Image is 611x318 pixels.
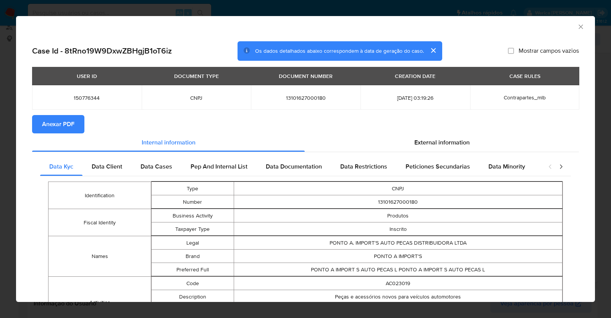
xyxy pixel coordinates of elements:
[508,48,514,54] input: Mostrar campos vazios
[152,277,234,290] td: Code
[151,94,242,101] span: CNPJ
[406,162,470,171] span: Peticiones Secundarias
[152,222,234,236] td: Taxpayer Type
[274,70,337,83] div: DOCUMENT NUMBER
[191,162,247,171] span: Pep And Internal List
[504,94,546,101] span: Contrapartes_mlb
[170,70,223,83] div: DOCUMENT TYPE
[577,23,584,30] button: Fechar a janela
[424,41,442,60] button: cerrar
[234,250,563,263] td: PONTO A IMPORT'S
[234,263,563,276] td: PONTO A IMPORT S AUTO PECAS L PONTO A IMPORT S AUTO PECAS L
[48,209,151,236] td: Fiscal Identity
[92,162,122,171] span: Data Client
[234,182,563,195] td: CNPJ
[234,222,563,236] td: Inscrito
[152,209,234,222] td: Business Activity
[48,182,151,209] td: Identification
[16,16,595,302] div: closure-recommendation-modal
[414,138,470,147] span: External information
[505,70,545,83] div: CASE RULES
[152,236,234,250] td: Legal
[152,263,234,276] td: Preferred Full
[32,133,579,152] div: Detailed info
[49,162,73,171] span: Data Kyc
[234,236,563,250] td: PONTO A. IMPORT'S AUTO PECAS DISTRIBUIDORA LTDA
[152,250,234,263] td: Brand
[142,138,196,147] span: Internal information
[370,94,461,101] span: [DATE] 03:19:26
[40,157,540,176] div: Detailed internal info
[234,290,563,303] td: Peças e acessórios novos para veículos automotores
[260,94,351,101] span: 13101627000180
[519,47,579,55] span: Mostrar campos vazios
[255,47,424,55] span: Os dados detalhados abaixo correspondem à data de geração do caso.
[340,162,387,171] span: Data Restrictions
[32,46,172,56] h2: Case Id - 8tRno19W9DxwZBHgjB1oT6iz
[152,182,234,195] td: Type
[152,290,234,303] td: Description
[266,162,322,171] span: Data Documentation
[42,116,74,133] span: Anexar PDF
[234,209,563,222] td: Produtos
[152,195,234,209] td: Number
[234,277,563,290] td: AC023019
[48,236,151,277] td: Names
[41,94,133,101] span: 150776344
[32,115,84,133] button: Anexar PDF
[72,70,102,83] div: USER ID
[234,195,563,209] td: 13101627000180
[488,162,525,171] span: Data Minority
[141,162,172,171] span: Data Cases
[390,70,440,83] div: CREATION DATE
